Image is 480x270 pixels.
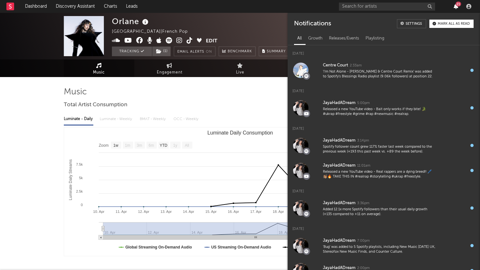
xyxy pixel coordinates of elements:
a: JayaHadADream11:01amReleased a new YouTube video - Real rappers are a dying breed!! 🖊️ 👏🏽🔥 TAKE T... [288,158,480,183]
text: 16. Apr [228,210,239,213]
a: Benchmark [219,47,256,56]
text: 7.5k [76,162,83,166]
text: 10. Apr [93,210,104,213]
svg: Luminate Daily Consumption [64,127,416,256]
span: Benchmark [228,48,252,56]
text: 17. Apr [250,210,261,213]
text: 11. Apr [115,210,127,213]
div: Luminate - Daily [64,114,93,125]
div: 2:33am [350,63,362,68]
div: 21 [456,2,461,6]
button: Tracking [112,47,152,56]
button: Email AlertsOn [174,47,215,56]
button: Summary [259,47,289,56]
a: Live [205,59,275,77]
text: 15. Apr [205,210,216,213]
span: Engagement [157,69,182,76]
div: 11:01am [357,163,370,168]
text: Zoom [99,143,109,148]
button: (1) [152,47,171,56]
text: 12. Apr [138,210,149,213]
a: Audience [275,59,346,77]
span: ( 1 ) [152,47,171,56]
input: Search for artists [339,3,435,11]
text: 0 [80,203,82,207]
text: US Streaming On-Demand Audio [211,245,271,249]
div: 5:00pm [357,101,370,106]
div: [DATE] [288,83,480,95]
div: All [294,33,305,44]
text: 1m [125,143,130,148]
span: Music [93,69,105,76]
a: Centre Court2:33am'I'm Not Alone - [PERSON_NAME] & Centre Court Remix' was added to Spotify's Ble... [288,58,480,83]
text: 6m [148,143,154,148]
div: Notifications [294,19,331,28]
span: Total Artist Consumption [64,101,127,109]
div: Orlane [112,16,150,27]
div: 3:36pm [357,201,369,206]
text: Global Streaming On-Demand Audio [125,245,192,249]
div: JayaHadADream [323,199,356,207]
a: Music [64,59,134,77]
button: Mark all as read [429,20,474,28]
text: Luminate Daily Streams [68,159,73,200]
div: JayaHadADream [323,137,356,144]
text: 3m [137,143,142,148]
text: 13. Apr [160,210,172,213]
text: 1w [113,143,118,148]
div: Growth [305,33,326,44]
span: Live [236,69,244,76]
div: 'Bug' was added to 5 Spotify playlists, including New Music [DATE] UK, Stereofox New Music Finds,... [323,245,436,255]
div: Centre Court [323,62,348,69]
div: Added 12.1x more Spotify followers than their usual daily growth (+135 compared to +11 on average). [323,207,436,217]
button: Edit [206,37,217,45]
button: 21 [454,4,458,9]
a: Engagement [134,59,205,77]
a: JayaHadADream5:00pmReleased a new YouTube video - Bait only works if they bite! 🐊 #ukrap #freesty... [288,95,480,120]
a: JayaHadADream3:36pmAdded 12.1x more Spotify followers than their usual daily growth (+135 compare... [288,196,480,221]
text: 2.5k [76,189,83,193]
div: JayaHadADream [323,99,356,107]
text: YTD [159,143,167,148]
div: [DATE] [288,45,480,58]
div: 3:14pm [357,138,369,143]
span: Summary [267,50,286,53]
div: [DATE] [288,221,480,233]
div: 'I'm Not Alone - [PERSON_NAME] & Centre Court Remix' was added to Spotify's Blessings Radio playl... [323,69,436,79]
text: 14. Apr [183,210,194,213]
div: JayaHadADream [323,237,356,245]
text: All [185,143,189,148]
a: Settings [397,19,426,28]
div: Playlisting [362,33,388,44]
a: JayaHadADream3:14pmSpotify follower count grew 117% faster last week compared to the previous wee... [288,133,480,158]
div: 7:00pm [357,239,370,243]
div: JayaHadADream [323,162,356,170]
div: Mark all as read [438,22,470,26]
text: Luminate Daily Consumption [207,130,273,135]
div: [DATE] [288,120,480,133]
div: [GEOGRAPHIC_DATA] | French Pop [112,28,195,36]
text: 1y [173,143,177,148]
div: Settings [406,22,422,26]
div: Releases/Events [326,33,362,44]
text: 18. Apr [273,210,284,213]
div: [DATE] [288,183,480,196]
div: Released a new YouTube video - Bait only works if they bite! 🐊 #ukrap #freestyle #grime #rap #new... [323,107,436,117]
div: Released a new YouTube video - Real rappers are a dying breed!! 🖊️ 👏🏽🔥 TAKE THIS IN #realrap #sto... [323,170,436,179]
text: 5k [79,176,83,180]
div: Spotify follower count grew 117% faster last week compared to the previous week (+193 this past w... [323,144,436,154]
a: JayaHadADream7:00pm'Bug' was added to 5 Spotify playlists, including New Music [DATE] UK, Stereof... [288,233,480,258]
em: On [206,50,212,54]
